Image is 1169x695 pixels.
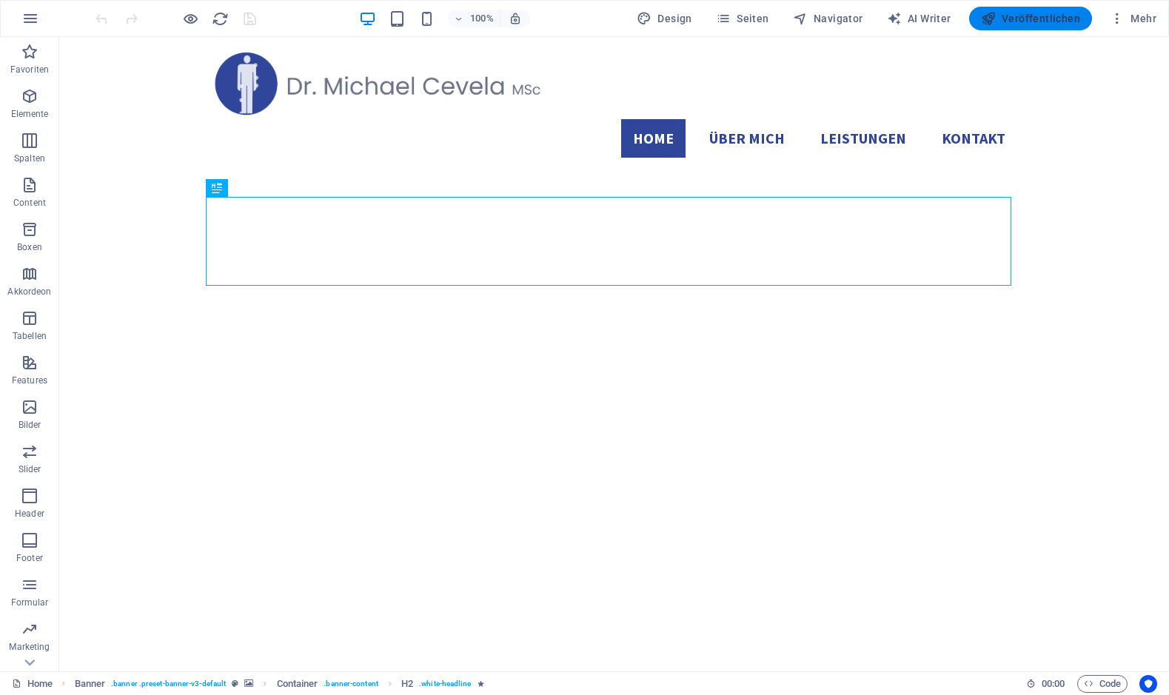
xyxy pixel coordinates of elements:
p: Features [12,375,47,386]
span: Klick zum Auswählen. Doppelklick zum Bearbeiten [401,675,413,693]
button: Mehr [1104,7,1162,30]
div: Design (Strg+Alt+Y) [631,7,698,30]
span: . white-headline [419,675,471,693]
button: Usercentrics [1139,675,1157,693]
span: 00 00 [1042,675,1065,693]
span: : [1052,678,1054,689]
button: Code [1077,675,1128,693]
button: 100% [448,10,500,27]
span: Code [1084,675,1121,693]
p: Marketing [9,641,50,653]
nav: breadcrumb [75,675,484,693]
button: AI Writer [881,7,957,30]
span: . banner-content [324,675,378,693]
p: Tabellen [13,330,47,342]
button: Navigator [787,7,869,30]
span: Mehr [1110,11,1156,26]
span: Klick zum Auswählen. Doppelklick zum Bearbeiten [75,675,106,693]
i: Dieses Element ist ein anpassbares Preset [232,679,238,688]
p: Elemente [11,108,49,120]
a: Klick, um Auswahl aufzuheben. Doppelklick öffnet Seitenverwaltung [12,675,53,693]
span: Navigator [793,11,863,26]
i: Bei Größenänderung Zoomstufe automatisch an das gewählte Gerät anpassen. [509,12,522,25]
p: Content [13,197,46,209]
p: Favoriten [10,64,49,75]
span: Design [637,11,692,26]
span: Klick zum Auswählen. Doppelklick zum Bearbeiten [277,675,318,693]
button: reload [211,10,229,27]
h6: Session-Zeit [1026,675,1065,693]
i: Element verfügt über einen Hintergrund [244,679,253,688]
p: Header [15,508,44,520]
p: Boxen [17,241,42,253]
span: . banner .preset-banner-v3-default [111,675,226,693]
button: Klicke hier, um den Vorschau-Modus zu verlassen [181,10,199,27]
button: Seiten [710,7,775,30]
button: Veröffentlichen [969,7,1092,30]
p: Slider [19,463,41,475]
i: Element enthält eine Animation [478,679,484,688]
h6: 100% [470,10,494,27]
span: AI Writer [887,11,951,26]
p: Bilder [19,419,41,431]
button: Design [631,7,698,30]
p: Footer [16,552,43,564]
span: Seiten [716,11,769,26]
span: Veröffentlichen [981,11,1080,26]
p: Formular [11,597,49,608]
p: Akkordeon [7,286,51,298]
p: Spalten [14,152,45,164]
